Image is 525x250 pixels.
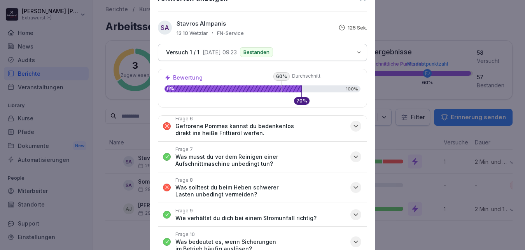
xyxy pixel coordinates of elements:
[296,99,307,103] p: 70 %
[158,172,367,203] button: Frage 8Was solltest du beim Heben schwerer Lasten unbedingt vermeiden?
[175,231,195,238] p: Frage 10
[177,19,226,28] p: Stavros Almpanis
[158,142,367,172] button: Frage 7Was musst du vor dem Reinigen einer Aufschnittmaschine unbedingt tun?
[175,146,193,153] p: Frage 7
[348,24,367,31] p: 125 Sek.
[158,21,172,35] div: SA
[158,203,367,226] button: Frage 9Wie verhältst du dich bei einem Stromunfall richtig?
[175,208,193,214] p: Frage 9
[292,73,339,79] span: Durchschnitt
[158,111,367,141] button: Frage 6Gefrorene Pommes kannst du bedenkenlos direkt ins heiße Frittieröl werfen.
[217,30,244,36] p: FN-Service
[177,30,208,36] p: 13 10 Wetzlar
[243,50,269,55] p: Bestanden
[203,49,237,56] p: [DATE] 09:23
[173,75,203,80] p: Bewertung
[175,123,346,137] p: Gefrorene Pommes kannst du bedenkenlos direkt ins heiße Frittieröl werfen.
[166,49,199,56] p: Versuch 1 / 1
[175,184,346,198] p: Was solltest du beim Heben schwerer Lasten unbedingt vermeiden?
[175,116,193,122] p: Frage 6
[346,87,358,91] p: 100%
[164,87,302,91] p: 0%
[175,153,346,167] p: Was musst du vor dem Reinigen einer Aufschnittmaschine unbedingt tun?
[175,215,317,222] p: Wie verhältst du dich bei einem Stromunfall richtig?
[175,177,193,183] p: Frage 8
[273,72,290,81] p: 60 %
